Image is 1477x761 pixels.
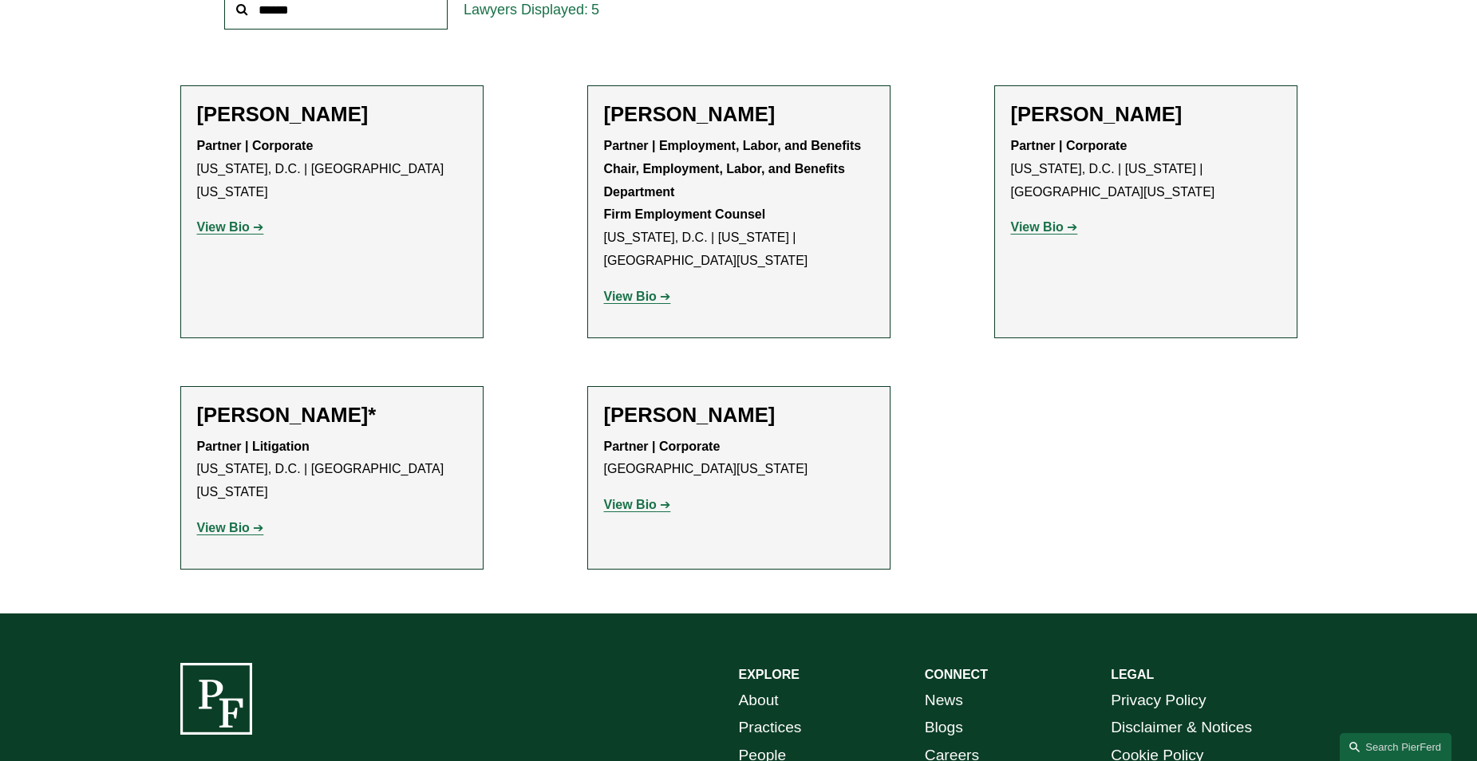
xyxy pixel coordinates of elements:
strong: Partner | Corporate [1011,139,1127,152]
strong: View Bio [197,521,250,534]
strong: Partner | Employment, Labor, and Benefits Chair, Employment, Labor, and Benefits Department Firm ... [604,139,862,221]
h2: [PERSON_NAME] [604,403,874,428]
a: Search this site [1340,733,1451,761]
a: View Bio [604,290,671,303]
h2: [PERSON_NAME]* [197,403,467,428]
strong: View Bio [197,220,250,234]
p: [US_STATE], D.C. | [US_STATE] | [GEOGRAPHIC_DATA][US_STATE] [1011,135,1281,203]
p: [GEOGRAPHIC_DATA][US_STATE] [604,436,874,482]
strong: Partner | Corporate [604,440,721,453]
a: Privacy Policy [1111,687,1206,715]
a: Practices [739,714,802,742]
a: Disclaimer & Notices [1111,714,1252,742]
a: View Bio [197,521,264,534]
a: View Bio [604,498,671,511]
a: News [925,687,963,715]
p: [US_STATE], D.C. | [US_STATE] | [GEOGRAPHIC_DATA][US_STATE] [604,135,874,273]
p: [US_STATE], D.C. | [GEOGRAPHIC_DATA][US_STATE] [197,436,467,504]
a: View Bio [197,220,264,234]
h2: [PERSON_NAME] [197,102,467,127]
strong: CONNECT [925,668,988,681]
strong: View Bio [604,290,657,303]
span: 5 [591,2,599,18]
a: About [739,687,779,715]
strong: View Bio [1011,220,1064,234]
strong: Partner | Corporate [197,139,314,152]
strong: Partner | Litigation [197,440,310,453]
h2: [PERSON_NAME] [604,102,874,127]
strong: EXPLORE [739,668,800,681]
h2: [PERSON_NAME] [1011,102,1281,127]
a: View Bio [1011,220,1078,234]
strong: LEGAL [1111,668,1154,681]
a: Blogs [925,714,963,742]
strong: View Bio [604,498,657,511]
p: [US_STATE], D.C. | [GEOGRAPHIC_DATA][US_STATE] [197,135,467,203]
